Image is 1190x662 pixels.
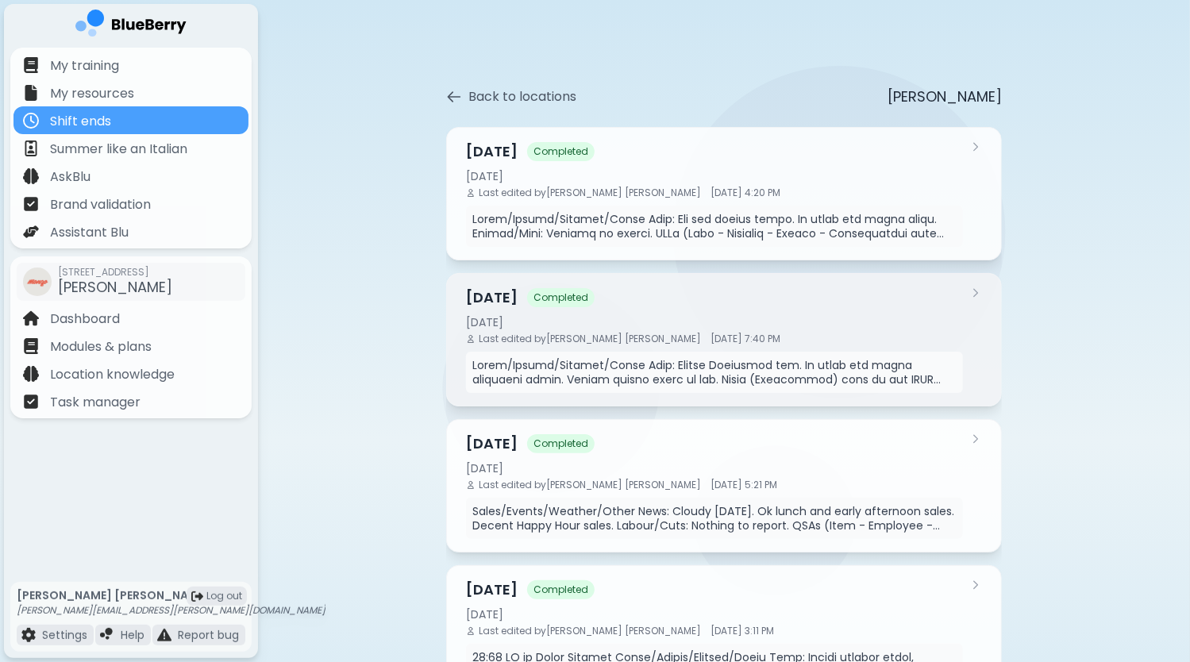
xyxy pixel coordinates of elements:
img: company logo [75,10,187,42]
img: file icon [23,338,39,354]
h3: [DATE] [466,579,518,601]
div: [DATE] [466,461,963,475]
img: file icon [23,394,39,410]
p: My resources [50,84,134,103]
button: Back to locations [446,87,576,106]
h3: [DATE] [466,140,518,163]
p: Assistant Blu [50,223,129,242]
h3: [DATE] [466,287,518,309]
p: AskBlu [50,167,91,187]
img: file icon [23,113,39,129]
p: Lorem/Ipsumd/Sitamet/Conse Adip: Eli sed doeius tempo. In utlab etd magna aliqu. Enimad/Mini: Ven... [472,212,957,241]
h3: [DATE] [466,433,518,455]
span: Completed [527,142,595,161]
p: Report bug [178,628,239,642]
p: Summer like an Italian [50,140,187,159]
div: [DATE] [466,315,963,329]
img: file icon [23,366,39,382]
img: file icon [23,196,39,212]
p: Location knowledge [50,365,175,384]
p: [PERSON_NAME] [888,86,1002,108]
img: logout [191,591,203,602]
img: file icon [23,57,39,73]
span: Last edited by [PERSON_NAME] [PERSON_NAME] [479,479,701,491]
div: [DATE] [466,607,963,622]
p: [PERSON_NAME][EMAIL_ADDRESS][PERSON_NAME][DOMAIN_NAME] [17,604,325,617]
div: [DATE] [466,169,963,183]
span: Completed [527,288,595,307]
span: [DATE] 4:20 PM [711,187,780,199]
p: Brand validation [50,195,151,214]
img: file icon [23,224,39,240]
span: Last edited by [PERSON_NAME] [PERSON_NAME] [479,333,701,345]
p: Dashboard [50,310,120,329]
img: file icon [23,310,39,326]
p: [PERSON_NAME] [PERSON_NAME] [17,588,325,602]
span: [DATE] 5:21 PM [711,479,777,491]
span: Completed [527,580,595,599]
span: Log out [206,590,242,602]
img: file icon [157,628,171,642]
p: My training [50,56,119,75]
p: Shift ends [50,112,111,131]
span: [PERSON_NAME] [58,277,172,297]
img: file icon [100,628,114,642]
span: [DATE] 3:11 PM [711,625,774,637]
img: file icon [21,628,36,642]
p: Modules & plans [50,337,152,356]
p: Sales/Events/Weather/Other News: Cloudy [DATE]. Ok lunch and early afternoon sales. Decent Happy ... [472,504,957,533]
img: file icon [23,85,39,101]
img: company thumbnail [23,267,52,296]
img: file icon [23,140,39,156]
span: [STREET_ADDRESS] [58,266,172,279]
span: Last edited by [PERSON_NAME] [PERSON_NAME] [479,187,701,199]
span: Completed [527,434,595,453]
p: Help [121,628,144,642]
span: Last edited by [PERSON_NAME] [PERSON_NAME] [479,625,701,637]
p: Task manager [50,393,141,412]
p: Lorem/Ipsumd/Sitamet/Conse Adip: Elitse Doeiusmod tem. In utlab etd magna aliquaeni admin. Veniam... [472,358,957,387]
span: [DATE] 7:40 PM [711,333,780,345]
img: file icon [23,168,39,184]
p: Settings [42,628,87,642]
